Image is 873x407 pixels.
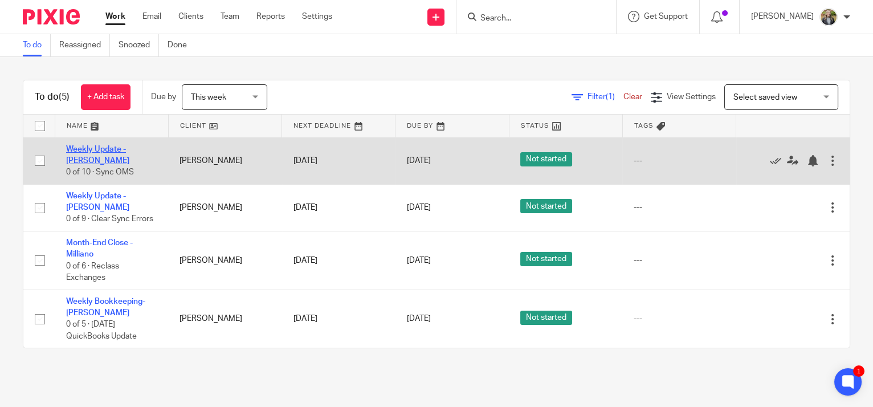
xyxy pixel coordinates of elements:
a: Email [142,11,161,22]
div: --- [634,202,724,213]
img: Pixie [23,9,80,25]
div: 1 [853,365,864,377]
span: (1) [606,93,615,101]
span: 0 of 10 · Sync OMS [66,168,134,176]
a: Reports [256,11,285,22]
td: [DATE] [282,231,395,290]
span: [DATE] [407,315,431,323]
a: Clear [623,93,642,101]
a: Work [105,11,125,22]
p: Due by [151,91,176,103]
div: --- [634,255,724,266]
a: + Add task [81,84,130,110]
td: [DATE] [282,137,395,184]
img: image.jpg [819,8,838,26]
a: Settings [302,11,332,22]
span: Not started [520,311,572,325]
span: [DATE] [407,157,431,165]
span: Filter [588,93,623,101]
span: (5) [59,92,70,101]
a: Month-End Close - Milliano [66,239,133,258]
span: Select saved view [733,93,797,101]
span: [DATE] [407,203,431,211]
div: --- [634,313,724,324]
span: 0 of 9 · Clear Sync Errors [66,215,153,223]
a: Mark as done [770,155,787,166]
td: [DATE] [282,290,395,348]
a: Weekly Update - [PERSON_NAME] [66,192,129,211]
a: Clients [178,11,203,22]
a: Weekly Update - [PERSON_NAME] [66,145,129,165]
span: [DATE] [407,257,431,264]
td: [PERSON_NAME] [168,290,282,348]
a: Team [221,11,239,22]
span: 0 of 5 · [DATE] QuickBooks Update [66,321,137,341]
div: --- [634,155,724,166]
td: [PERSON_NAME] [168,184,282,231]
span: Not started [520,199,572,213]
p: [PERSON_NAME] [751,11,814,22]
a: Snoozed [119,34,159,56]
a: Done [168,34,195,56]
span: Tags [634,123,654,129]
span: Not started [520,252,572,266]
span: View Settings [667,93,716,101]
a: To do [23,34,51,56]
a: Reassigned [59,34,110,56]
span: Get Support [644,13,688,21]
td: [PERSON_NAME] [168,231,282,290]
td: [PERSON_NAME] [168,137,282,184]
span: 0 of 6 · Reclass Exchanges [66,262,119,282]
td: [DATE] [282,184,395,231]
input: Search [479,14,582,24]
span: Not started [520,152,572,166]
span: This week [191,93,226,101]
a: Weekly Bookkeeping- [PERSON_NAME] [66,298,145,317]
h1: To do [35,91,70,103]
